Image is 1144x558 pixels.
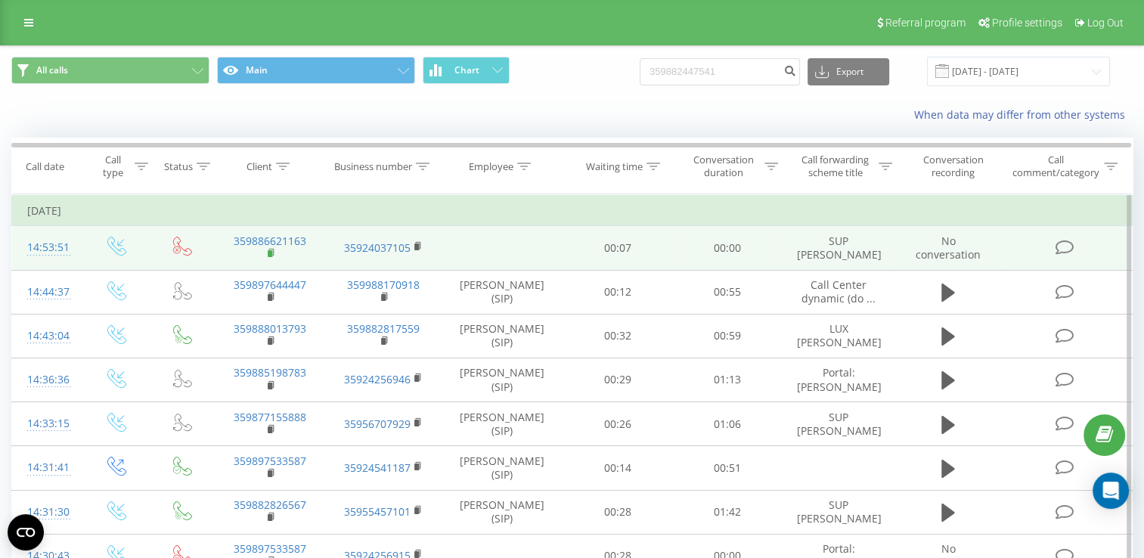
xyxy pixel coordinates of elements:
div: 14:53:51 [27,233,67,262]
td: 00:32 [563,314,673,358]
span: Profile settings [992,17,1062,29]
div: Call comment/category [1012,153,1100,179]
td: [PERSON_NAME] (SIP) [441,314,563,358]
td: 00:26 [563,402,673,446]
span: Chart [454,65,479,76]
a: 35956707929 [344,417,411,431]
a: 359877155888 [234,410,306,424]
button: Main [217,57,415,84]
div: 14:36:36 [27,365,67,395]
div: 14:43:04 [27,321,67,351]
div: Call type [95,153,131,179]
td: 00:55 [672,270,782,314]
div: Open Intercom Messenger [1093,473,1129,509]
button: All calls [11,57,209,84]
a: 359897533587 [234,541,306,556]
a: 359886621163 [234,234,306,248]
input: Search by number [640,58,800,85]
div: Client [246,160,272,173]
button: Open CMP widget [8,514,44,550]
div: 14:33:15 [27,409,67,439]
a: 359882826567 [234,498,306,512]
td: SUP [PERSON_NAME] [782,490,895,534]
div: 14:31:41 [27,453,67,482]
div: Status [164,160,193,173]
span: All calls [36,64,68,76]
div: Call date [26,160,64,173]
td: SUP [PERSON_NAME] [782,402,895,446]
a: 35955457101 [344,504,411,519]
td: 01:42 [672,490,782,534]
a: 359885198783 [234,365,306,380]
div: 14:44:37 [27,277,67,307]
td: 00:29 [563,358,673,401]
a: 35924037105 [344,240,411,255]
a: 359988170918 [347,277,420,292]
td: [DATE] [12,196,1133,226]
td: [PERSON_NAME] (SIP) [441,402,563,446]
td: [PERSON_NAME] (SIP) [441,270,563,314]
td: 00:59 [672,314,782,358]
button: Export [808,58,889,85]
div: Call forwarding scheme title [795,153,875,179]
td: [PERSON_NAME] (SIP) [441,446,563,490]
a: 35924256946 [344,372,411,386]
td: 00:51 [672,446,782,490]
td: 00:12 [563,270,673,314]
span: Referral program [885,17,966,29]
span: Call Center dynamic (do ... [801,277,876,305]
td: 01:13 [672,358,782,401]
button: Chart [423,57,510,84]
td: LUX [PERSON_NAME] [782,314,895,358]
td: [PERSON_NAME] (SIP) [441,358,563,401]
a: 359888013793 [234,321,306,336]
a: 35924541187 [344,460,411,475]
a: When data may differ from other systems [914,107,1133,122]
td: Portal: [PERSON_NAME] [782,358,895,401]
td: 00:00 [672,226,782,270]
span: Log Out [1087,17,1124,29]
div: Conversation recording [910,153,997,179]
td: [PERSON_NAME] (SIP) [441,490,563,534]
div: Employee [469,160,513,173]
div: Waiting time [586,160,643,173]
a: 359897644447 [234,277,306,292]
div: Conversation duration [686,153,761,179]
td: 00:28 [563,490,673,534]
div: Business number [334,160,412,173]
a: 359882817559 [347,321,420,336]
span: No conversation [916,234,981,262]
td: 00:07 [563,226,673,270]
td: SUP [PERSON_NAME] [782,226,895,270]
td: 01:06 [672,402,782,446]
td: 00:14 [563,446,673,490]
a: 359897533587 [234,454,306,468]
div: 14:31:30 [27,498,67,527]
